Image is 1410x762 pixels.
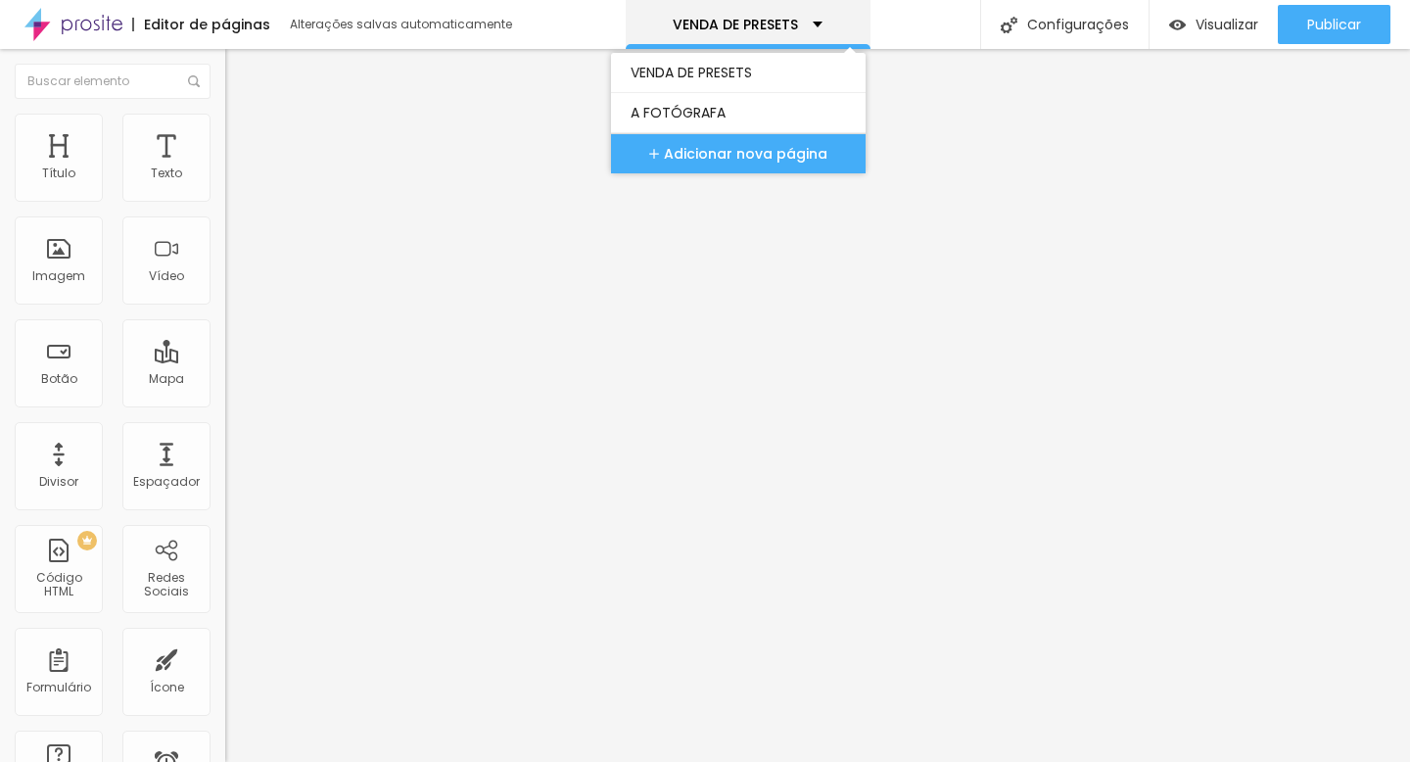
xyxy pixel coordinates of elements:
button: Visualizar [1150,5,1278,44]
a: A FOTÓGRAFA [631,93,846,132]
div: Imagem [32,269,85,283]
div: Código HTML [20,571,97,599]
div: Mapa [149,372,184,386]
div: Espaçador [133,475,200,489]
div: Divisor [39,475,78,489]
div: Botão [41,372,77,386]
span: Publicar [1307,17,1361,32]
button: Adicionar nova página [611,134,866,173]
div: Redes Sociais [127,571,205,599]
img: Icone [1001,17,1017,33]
div: Alterações salvas automaticamente [290,19,515,30]
div: Ícone [150,681,184,694]
span: Adicionar nova página [664,144,827,164]
div: Editor de páginas [132,18,270,31]
div: Formulário [26,681,91,694]
img: Icone [188,75,200,87]
input: Buscar elemento [15,64,211,99]
div: Texto [151,167,182,180]
div: Título [42,167,75,180]
button: Publicar [1278,5,1390,44]
img: view-1.svg [1169,17,1186,33]
span: Visualizar [1196,17,1258,32]
div: Vídeo [149,269,184,283]
p: VENDA DE PRESETS [673,18,798,31]
a: VENDA DE PRESETS [631,53,846,92]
